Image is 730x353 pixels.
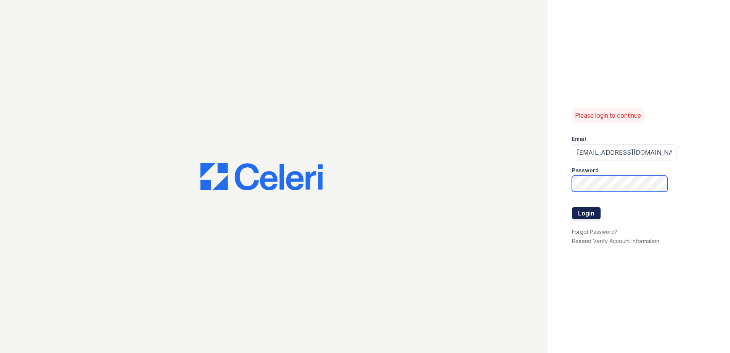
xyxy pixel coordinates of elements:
label: Password [572,167,599,174]
button: Login [572,207,601,219]
label: Email [572,135,586,143]
a: Forgot Password? [572,228,617,235]
a: Resend Verify Account Information [572,238,659,244]
p: Please login to continue [575,111,641,120]
img: CE_Logo_Blue-a8612792a0a2168367f1c8372b55b34899dd931a85d93a1a3d3e32e68fde9ad4.png [200,163,323,190]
